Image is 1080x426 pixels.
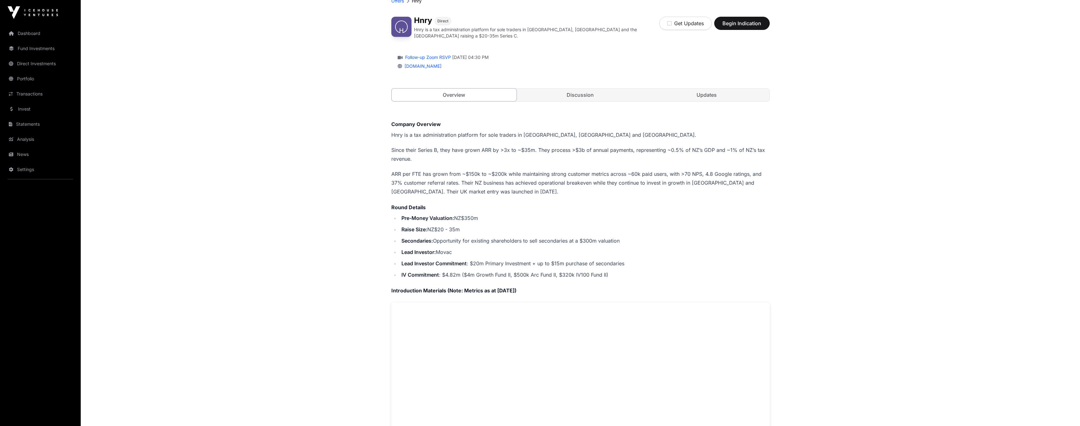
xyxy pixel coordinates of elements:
[401,215,454,221] strong: Pre-Money Valuation:
[391,146,770,163] p: Since their Series B, they have grown ARR by >3x to ~$35m. They process >$3b of annual payments, ...
[518,89,643,101] a: Discussion
[401,249,436,255] strong: Lead Investor:
[714,23,770,29] a: Begin Indication
[391,287,517,294] strong: Introduction Materials (Note: Metrics as at [DATE])
[452,54,489,60] span: [DATE] 04:30 PM
[400,214,770,222] li: NZ$350m
[5,42,76,55] a: Fund Investments
[391,17,412,37] img: Hnry
[5,102,76,116] a: Invest
[659,17,712,30] button: Get Updates
[1048,396,1080,426] iframe: Chat Widget
[5,87,76,101] a: Transactions
[391,170,770,196] p: ARR per FTE has grown from ~$150k to ~$200k while maintaining strong customer metrics across ~60k...
[5,147,76,161] a: News
[8,6,58,19] img: Icehouse Ventures Logo
[401,226,427,233] strong: Raise Size:
[400,248,770,256] li: Movac
[391,130,770,139] p: Hnry is a tax administration platform for sole traders in [GEOGRAPHIC_DATA], [GEOGRAPHIC_DATA] an...
[401,260,467,267] strong: Lead Investor Commitment
[404,54,451,60] a: Follow-up Zoom RSVP
[437,19,448,24] span: Direct
[644,89,769,101] a: Updates
[391,204,426,210] strong: Round Details
[400,236,770,245] li: Opportunity for existing shareholders to sell secondaries at a $300m valuation
[714,17,770,30] button: Begin Indication
[402,63,441,69] a: [DOMAIN_NAME]
[392,89,769,101] nav: Tabs
[414,26,659,39] p: Hnry is a tax administration platform for sole traders in [GEOGRAPHIC_DATA], [GEOGRAPHIC_DATA] an...
[5,117,76,131] a: Statements
[400,225,770,234] li: NZ$20 - 35m
[5,26,76,40] a: Dashboard
[391,88,517,101] a: Overview
[400,270,770,279] li: : $4.82m ($4m Growth Fund II, $500k Arc Fund II, $320k IV100 Fund II)
[5,132,76,146] a: Analysis
[5,57,76,71] a: Direct Investments
[400,259,770,268] li: : $20m Primary Investment + up to $15m purchase of secondaries
[401,272,439,278] strong: IV Commitment
[5,163,76,176] a: Settings
[414,17,432,25] h1: Hnry
[401,238,433,244] strong: Secondaries:
[722,20,762,27] span: Begin Indication
[5,72,76,86] a: Portfolio
[391,121,441,127] strong: Company Overview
